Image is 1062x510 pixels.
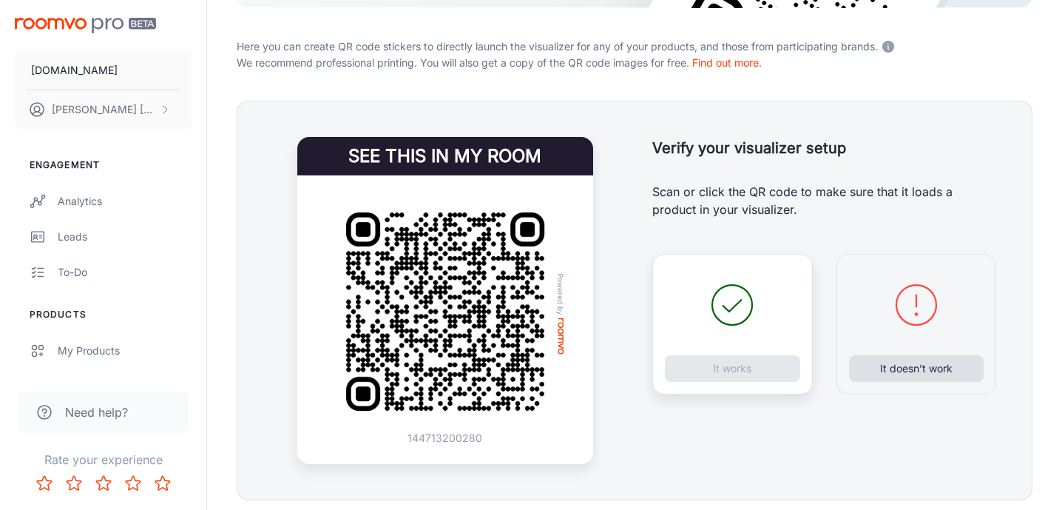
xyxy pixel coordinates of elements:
div: To-do [58,264,192,281]
div: Analytics [58,193,192,209]
p: Here you can create QR code stickers to directly launch the visualizer for any of your products, ... [237,36,1032,55]
button: Rate 5 star [148,469,177,498]
img: Roomvo PRO Beta [15,18,156,33]
p: We recommend professional printing. You will also get a copy of the QR code images for free. [237,55,1032,71]
button: Rate 1 star [30,469,59,498]
h4: See this in my room [297,137,593,175]
a: See this in my roomQR Code ExamplePowered byroomvo144713200280 [297,137,593,464]
button: Rate 2 star [59,469,89,498]
button: Rate 3 star [89,469,118,498]
span: Need help? [65,403,128,421]
p: 144713200280 [407,430,482,446]
div: My Products [58,343,192,359]
a: Find out more. [692,56,762,69]
h5: Verify your visualizer setup [652,137,996,159]
p: [DOMAIN_NAME] [31,62,118,78]
p: Scan or click the QR code to make sure that it loads a product in your visualizer. [652,183,996,218]
div: Leads [58,229,192,245]
p: Rate your experience [12,451,195,469]
button: It doesn’t work [849,355,984,382]
button: [PERSON_NAME] [PERSON_NAME] [15,90,192,129]
span: Powered by [553,273,568,315]
img: QR Code Example [327,193,564,430]
img: roomvo [558,318,564,355]
p: [PERSON_NAME] [PERSON_NAME] [52,101,156,118]
button: [DOMAIN_NAME] [15,51,192,90]
button: Rate 4 star [118,469,148,498]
